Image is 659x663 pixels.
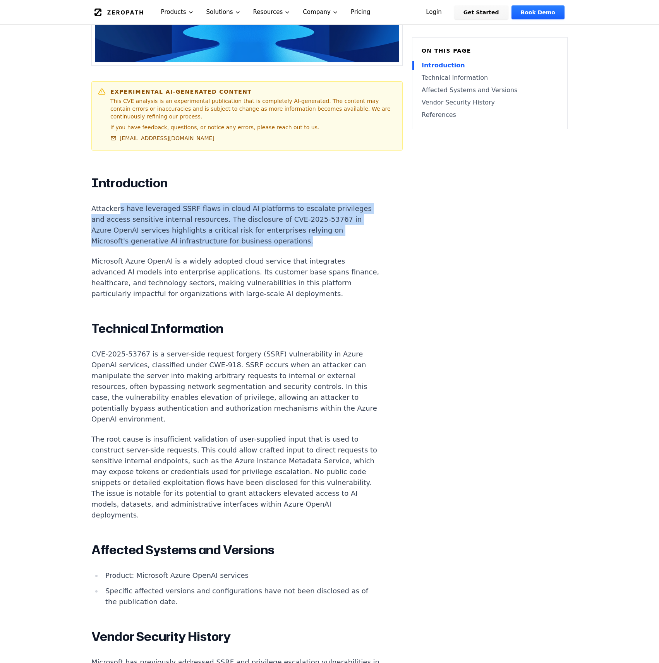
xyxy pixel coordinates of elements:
[422,61,558,70] a: Introduction
[91,542,379,558] h2: Affected Systems and Versions
[454,5,508,19] a: Get Started
[102,570,379,581] li: Product: Microsoft Azure OpenAI services
[511,5,565,19] a: Book Demo
[422,86,558,95] a: Affected Systems and Versions
[91,629,379,644] h2: Vendor Security History
[110,123,396,131] p: If you have feedback, questions, or notice any errors, please reach out to us.
[91,175,379,191] h2: Introduction
[110,134,215,142] a: [EMAIL_ADDRESS][DOMAIN_NAME]
[91,203,379,247] p: Attackers have leveraged SSRF flaws in cloud AI platforms to escalate privileges and access sensi...
[91,349,379,425] p: CVE-2025-53767 is a server-side request forgery (SSRF) vulnerability in Azure OpenAI services, cl...
[91,321,379,336] h2: Technical Information
[102,586,379,607] li: Specific affected versions and configurations have not been disclosed as of the publication date.
[417,5,451,19] a: Login
[422,98,558,107] a: Vendor Security History
[110,97,396,120] p: This CVE analysis is an experimental publication that is completely AI-generated. The content may...
[422,73,558,82] a: Technical Information
[422,47,558,55] h6: On this page
[91,256,379,299] p: Microsoft Azure OpenAI is a widely adopted cloud service that integrates advanced AI models into ...
[91,434,379,521] p: The root cause is insufficient validation of user-supplied input that is used to construct server...
[110,88,396,96] h6: Experimental AI-Generated Content
[422,110,558,120] a: References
